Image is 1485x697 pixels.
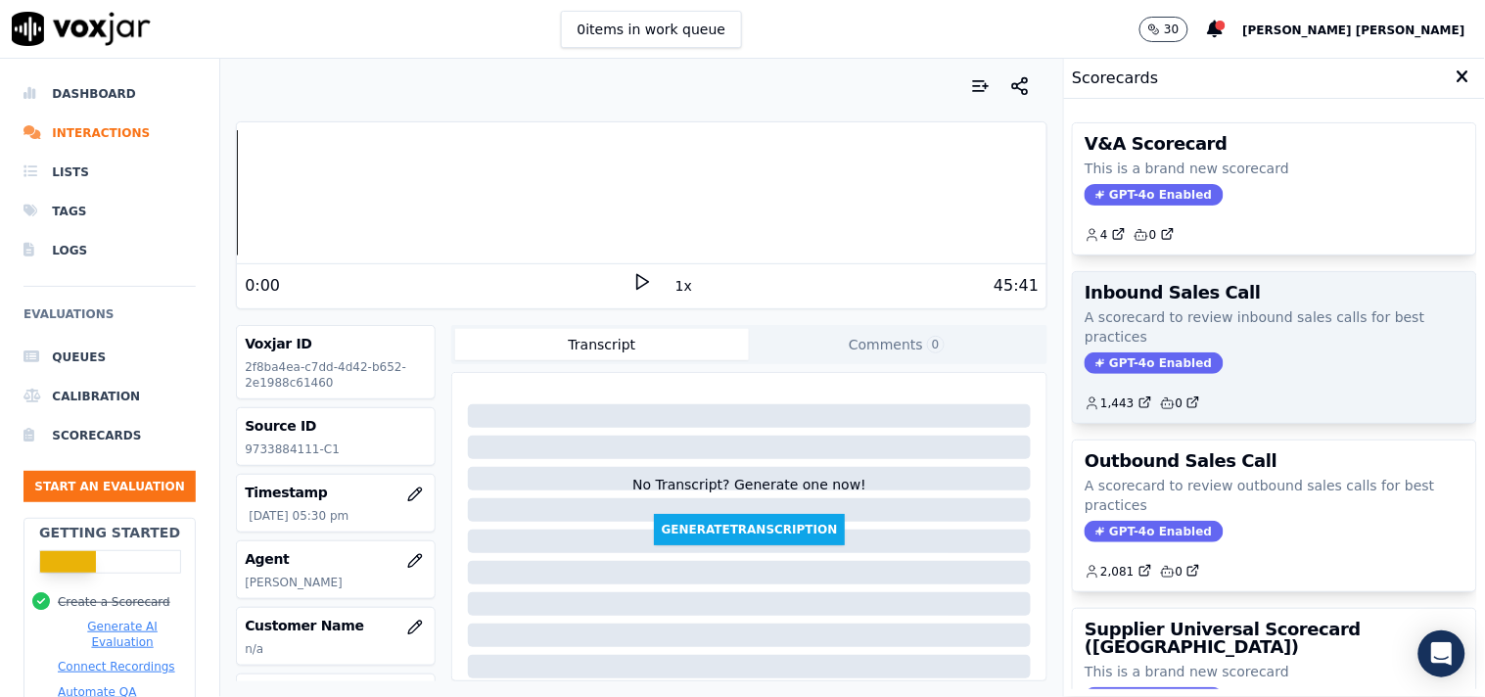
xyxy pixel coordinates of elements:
[23,302,196,338] h6: Evaluations
[1085,352,1223,374] span: GPT-4o Enabled
[1064,59,1485,99] div: Scorecards
[245,483,426,502] h3: Timestamp
[994,274,1039,298] div: 45:41
[245,616,426,635] h3: Customer Name
[249,508,426,524] p: [DATE] 05:30 pm
[632,475,866,514] div: No Transcript? Generate one now!
[58,594,170,610] button: Create a Scorecard
[654,514,846,545] button: GenerateTranscription
[23,114,196,153] a: Interactions
[1085,184,1223,206] span: GPT-4o Enabled
[1160,564,1201,580] a: 0
[1243,18,1485,41] button: [PERSON_NAME] [PERSON_NAME]
[1085,564,1159,580] button: 2,081
[1085,284,1464,302] h3: Inbound Sales Call
[1160,395,1201,411] a: 0
[58,619,187,650] button: Generate AI Evaluation
[927,336,945,353] span: 0
[749,329,1044,360] button: Comments
[12,12,151,46] img: voxjar logo
[39,523,180,542] h2: Getting Started
[1085,621,1464,656] h3: Supplier Universal Scorecard ([GEOGRAPHIC_DATA])
[245,549,426,569] h3: Agent
[245,274,280,298] div: 0:00
[58,659,175,674] button: Connect Recordings
[23,471,196,502] button: Start an Evaluation
[1085,662,1464,681] p: This is a brand new scorecard
[1164,22,1179,37] p: 30
[23,416,196,455] a: Scorecards
[23,231,196,270] a: Logs
[23,338,196,377] a: Queues
[1085,395,1151,411] a: 1,443
[23,153,196,192] a: Lists
[1134,227,1175,243] a: 0
[672,272,696,300] button: 1x
[245,575,426,590] p: [PERSON_NAME]
[1139,17,1187,42] button: 30
[245,416,426,436] h3: Source ID
[23,192,196,231] a: Tags
[245,641,426,657] p: n/a
[1085,307,1464,347] p: A scorecard to review inbound sales calls for best practices
[1243,23,1465,37] span: [PERSON_NAME] [PERSON_NAME]
[1085,564,1151,580] a: 2,081
[1085,227,1126,243] a: 4
[23,377,196,416] a: Calibration
[1085,521,1223,542] span: GPT-4o Enabled
[1085,227,1134,243] button: 4
[1085,135,1464,153] h3: V&A Scorecard
[245,441,426,457] p: 9733884111-C1
[1085,452,1464,470] h3: Outbound Sales Call
[1139,17,1207,42] button: 30
[245,334,426,353] h3: Voxjar ID
[561,11,743,48] button: 0items in work queue
[1085,395,1159,411] button: 1,443
[455,329,750,360] button: Transcript
[245,359,426,391] p: 2f8ba4ea-c7dd-4d42-b652-2e1988c61460
[1085,476,1464,515] p: A scorecard to review outbound sales calls for best practices
[23,74,196,114] a: Dashboard
[1085,159,1464,178] p: This is a brand new scorecard
[1418,630,1465,677] div: Open Intercom Messenger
